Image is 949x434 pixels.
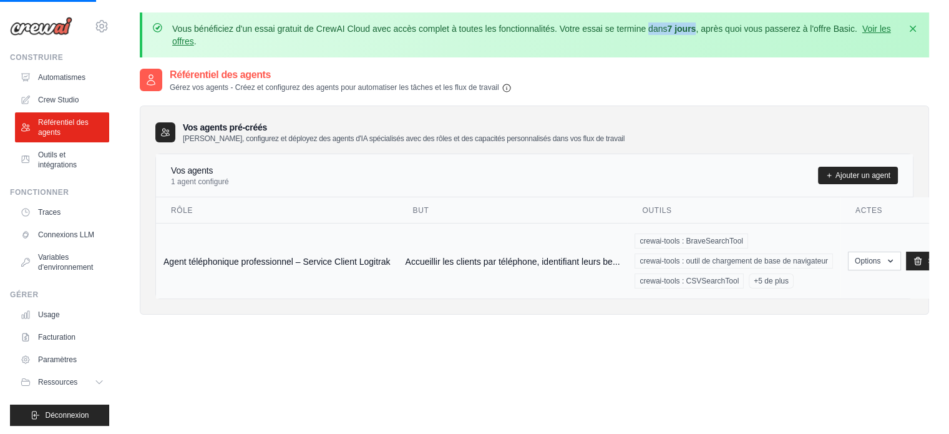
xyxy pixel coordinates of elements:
font: Ajouter un agent [835,171,890,180]
font: Vos agents [171,165,213,175]
a: Connexions LLM [15,225,109,245]
font: Accueillir les clients par téléphone, identifiant leurs be... [405,257,620,267]
button: Options [848,252,901,270]
font: Options [855,257,880,265]
font: Ressources [38,378,77,387]
font: . [194,36,197,46]
font: crewai-tools : BraveSearchTool [640,237,742,245]
font: +5 de plus [754,277,789,285]
iframe: Chat Widget [887,374,949,434]
font: Usage [38,310,60,319]
font: But [412,206,429,215]
font: , après quoi vous passerez à l'offre Basic. [696,24,857,34]
a: Variables d'environnement [15,247,109,277]
font: Construire [10,53,63,62]
font: Connexions LLM [38,230,94,239]
font: Déconnexion [45,411,89,420]
font: Agent téléphonique professionnel – Service Client Logitrak [163,257,390,267]
font: Outils [642,206,671,215]
font: Paramètres [38,355,77,364]
font: Outils et intégrations [38,150,77,169]
font: Actes [855,206,882,215]
font: Référentiel des agents [38,118,89,137]
font: Vous bénéficiez d'un essai gratuit de CrewAI Cloud avec accès complet à toutes les fonctionnalité... [172,24,667,34]
div: Widget de chat [887,374,949,434]
font: Gérez vos agents - Créez et configurez des agents pour automatiser les tâches et les flux de travail [170,83,499,92]
a: Ajouter un agent [818,167,898,184]
font: 7 jours [667,24,696,34]
font: Variables d'environnement [38,253,93,272]
font: crewai-tools : outil de chargement de base de navigateur [640,257,828,265]
a: Usage [15,305,109,325]
font: Gérer [10,290,39,299]
font: 1 agent configuré [171,177,229,186]
font: crewai-tools : CSVSearchTool [640,277,739,285]
font: Vos agents pré-créés [183,122,267,132]
font: Référentiel des agents [170,69,271,80]
font: Crew Studio [38,96,79,104]
font: Traces [38,208,61,217]
a: Facturation [15,327,109,347]
a: Traces [15,202,109,222]
a: Référentiel des agents [15,112,109,142]
font: Facturation [38,333,75,342]
font: [PERSON_NAME], configurez et déployez des agents d'IA spécialisés avec des rôles et des capacités... [183,134,625,143]
font: Automatismes [38,73,85,82]
a: Outils et intégrations [15,145,109,175]
button: Déconnexion [10,405,109,426]
font: Rôle [171,206,193,215]
font: Fonctionner [10,188,69,197]
a: Paramètres [15,350,109,370]
img: Logo [10,17,72,36]
button: Ressources [15,372,109,392]
a: Automatismes [15,67,109,87]
a: Crew Studio [15,90,109,110]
